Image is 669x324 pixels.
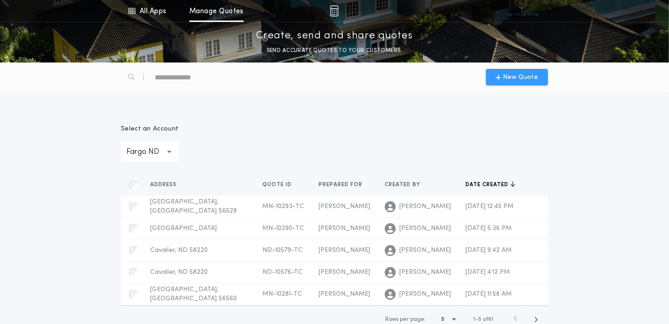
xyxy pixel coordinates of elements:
span: Created by [385,181,422,188]
span: Cavalier, ND 58220 [150,269,208,276]
img: img [330,5,339,16]
img: vs-icon [505,6,539,16]
span: [DATE] 11:58 AM [465,291,512,298]
span: 5 [478,317,481,322]
span: [PERSON_NAME] [399,268,451,277]
button: Address [150,180,183,189]
span: [PERSON_NAME] [399,290,451,299]
span: Cavalier, ND 58220 [150,247,208,254]
span: Prepared for [319,181,364,188]
span: of 61 [483,315,493,324]
span: [DATE] 12:45 PM [465,203,513,210]
p: Select an Account [121,125,179,134]
span: MN-10290-TC [262,225,304,232]
span: Rows per page: [385,317,426,322]
span: [PERSON_NAME] [319,291,370,298]
span: 1 [473,317,475,322]
span: [PERSON_NAME] [319,247,370,254]
button: New Quote [486,69,548,85]
span: [GEOGRAPHIC_DATA] [150,225,217,232]
span: [PERSON_NAME] [399,224,451,233]
span: MN-10293-TC [262,203,304,210]
span: [PERSON_NAME] [319,269,370,276]
h1: 5 [441,315,444,324]
span: [DATE] 9:42 AM [465,247,512,254]
span: New Quote [503,73,538,82]
p: SEND ACCURATE QUOTES TO YOUR CUSTOMERS. [267,46,402,55]
button: Fargo ND [121,141,179,163]
span: ND-10576-TC [262,269,303,276]
button: Created by [385,180,427,189]
span: [PERSON_NAME] [399,246,451,255]
span: [PERSON_NAME] [399,202,451,211]
span: [DATE] 4:12 PM [465,269,510,276]
p: Create, send and share quotes [256,29,413,43]
span: Date created [465,181,510,188]
span: MN-10281-TC [262,291,302,298]
p: Fargo ND [126,146,174,157]
span: [DATE] 5:36 PM [465,225,512,232]
span: ND-10579-TC [262,247,303,254]
span: [PERSON_NAME] [319,225,370,232]
button: Date created [465,180,515,189]
button: Quote ID [262,180,298,189]
span: Quote ID [262,181,293,188]
span: [PERSON_NAME] [319,203,370,210]
span: [GEOGRAPHIC_DATA], [GEOGRAPHIC_DATA] 56560 [150,286,237,302]
span: Address [150,181,178,188]
span: [GEOGRAPHIC_DATA], [GEOGRAPHIC_DATA] 56529 [150,199,237,214]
